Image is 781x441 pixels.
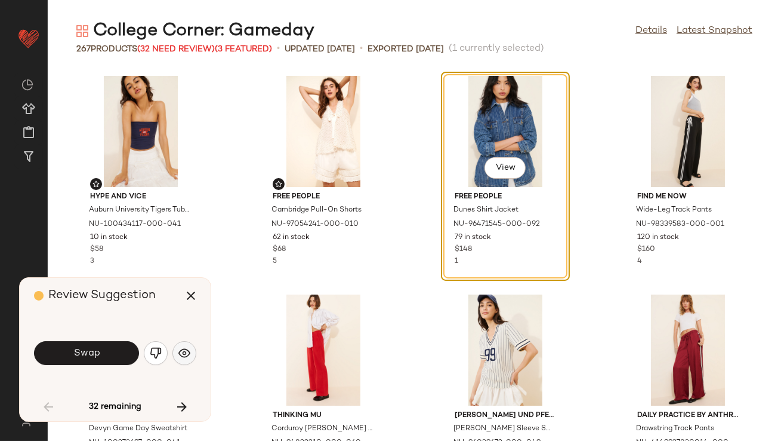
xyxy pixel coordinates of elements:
[635,24,667,38] a: Details
[17,26,41,50] img: heart_red.DM2ytmEG.svg
[637,192,739,203] span: Find Me Now
[273,411,374,421] span: Thinking MU
[90,244,103,255] span: $58
[150,347,162,359] img: svg%3e
[271,205,362,216] span: Cambridge Pull-On Shorts
[455,411,556,421] span: [PERSON_NAME] und Pferdgarten
[89,402,141,412] span: 32 remaining
[273,192,374,203] span: Free People
[636,424,714,434] span: Drawstring Track Pants
[637,232,679,243] span: 120 in stock
[81,76,201,187] img: 100434117_041_b
[89,205,190,216] span: Auburn University Tigers Tube Top
[263,76,384,187] img: 97054241_010_b
[495,163,515,173] span: View
[453,424,555,434] span: [PERSON_NAME] Sleeve Sweater
[449,42,544,56] span: (1 currently selected)
[360,42,363,56] span: •
[445,76,566,187] img: 96471545_092_b
[14,417,38,427] img: svg%3e
[48,289,156,302] span: Review Suggestion
[637,258,642,265] span: 4
[628,295,748,406] img: 4149937830014_060_b
[453,205,518,216] span: Dunes Shirt Jacket
[677,24,752,38] a: Latest Snapshot
[271,424,373,434] span: Corduroy [PERSON_NAME] Pants
[34,341,139,365] button: Swap
[76,19,314,43] div: College Corner: Gameday
[275,180,282,188] img: svg%3e
[137,45,215,54] span: (32 Need Review)
[277,42,280,56] span: •
[628,76,748,187] img: 98339583_001_b
[453,219,540,230] span: NU-96471545-000-092
[368,43,444,56] p: Exported [DATE]
[285,43,355,56] p: updated [DATE]
[73,348,100,359] span: Swap
[76,43,272,56] div: Products
[89,219,181,230] span: NU-100434117-000-041
[89,424,187,434] span: Devyn Game Day Sweatshirt
[90,232,128,243] span: 10 in stock
[271,219,359,230] span: NU-97054241-000-010
[178,347,190,359] img: svg%3e
[637,244,655,255] span: $160
[76,25,88,37] img: svg%3e
[90,258,94,265] span: 3
[263,295,384,406] img: 94822210_060_b
[76,45,91,54] span: 267
[21,79,33,91] img: svg%3e
[637,411,739,421] span: Daily Practice by Anthropologie
[90,192,192,203] span: Hype and Vice
[273,244,286,255] span: $68
[215,45,272,54] span: (3 Featured)
[445,295,566,406] img: 96039672_049_b
[92,180,100,188] img: svg%3e
[636,219,724,230] span: NU-98339583-000-001
[273,258,277,265] span: 5
[273,232,310,243] span: 62 in stock
[484,157,525,179] button: View
[636,205,712,216] span: Wide-Leg Track Pants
